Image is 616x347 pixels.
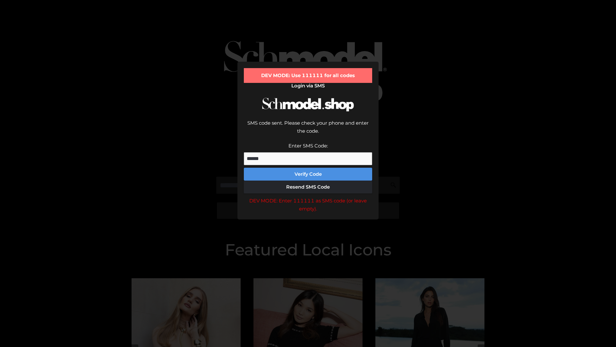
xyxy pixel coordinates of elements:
div: SMS code sent. Please check your phone and enter the code. [244,119,372,142]
h2: Login via SMS [244,83,372,89]
img: Schmodel Logo [260,92,356,117]
button: Verify Code [244,168,372,181]
div: DEV MODE: Use 111111 for all codes [244,68,372,83]
label: Enter SMS Code: [288,143,328,149]
div: DEV MODE: Enter 111111 as SMS code (or leave empty). [244,197,372,213]
button: Resend SMS Code [244,181,372,193]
